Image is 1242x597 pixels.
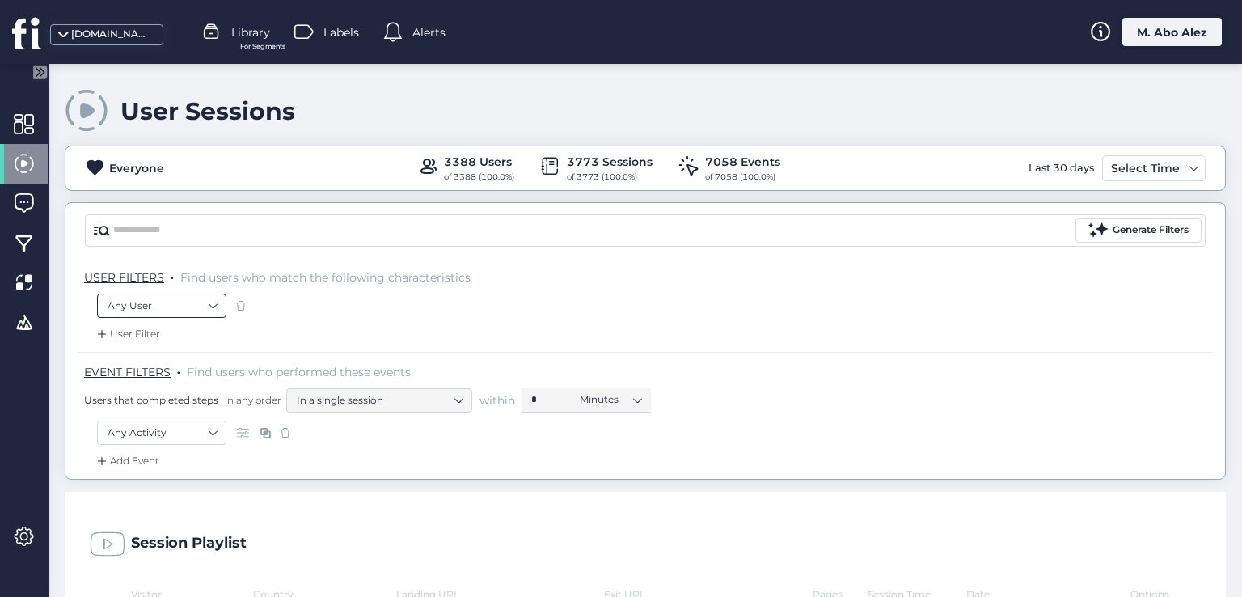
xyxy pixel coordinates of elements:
[444,171,514,184] div: of 3388 (100.0%)
[187,365,411,379] span: Find users who performed these events
[177,362,180,378] span: .
[84,270,164,285] span: USER FILTERS
[180,270,471,285] span: Find users who match the following characteristics
[84,365,171,379] span: EVENT FILTERS
[108,294,216,318] nz-select-item: Any User
[580,387,641,412] nz-select-item: Minutes
[108,421,216,445] nz-select-item: Any Activity
[444,153,514,171] div: 3388 Users
[84,393,218,407] span: Users that completed steps
[567,171,653,184] div: of 3773 (100.0%)
[94,326,160,342] div: User Filter
[71,27,152,42] div: [DOMAIN_NAME]
[1024,155,1098,181] div: Last 30 days
[171,267,174,283] span: .
[1107,159,1184,178] div: Select Time
[222,393,281,407] span: in any order
[109,159,164,177] div: Everyone
[323,23,359,41] span: Labels
[705,171,780,184] div: of 7058 (100.0%)
[240,41,285,52] span: For Segments
[131,536,247,552] div: Session Playlist
[412,23,446,41] span: Alerts
[1113,222,1189,238] div: Generate Filters
[231,23,270,41] span: Library
[479,392,515,409] span: within
[120,96,295,126] div: User Sessions
[567,153,653,171] div: 3773 Sessions
[705,153,780,171] div: 7058 Events
[1122,18,1222,46] div: M. Abo Alez
[1075,218,1202,243] button: Generate Filters
[94,453,159,469] div: Add Event
[297,388,462,413] nz-select-item: In a single session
